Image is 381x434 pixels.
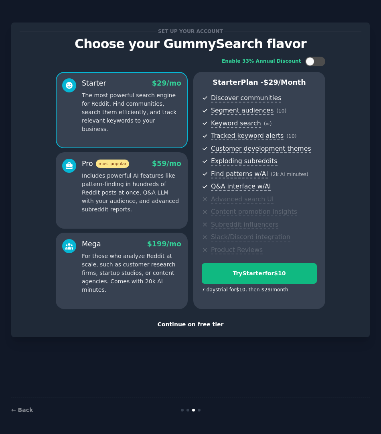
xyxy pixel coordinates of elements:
p: For those who analyze Reddit at scale, such as customer research firms, startup studios, or conte... [82,252,181,294]
span: Segment audiences [211,106,274,115]
span: Q&A interface w/AI [211,182,271,191]
span: Set up your account [157,27,225,35]
span: Content promotion insights [211,208,297,216]
span: Discover communities [211,94,281,102]
div: Starter [82,78,106,88]
p: Choose your GummySearch flavor [20,37,361,51]
span: $ 59 /mo [152,160,181,168]
span: Slack/Discord integration [211,233,290,242]
div: 7 days trial for $10 , then $ 29 /month [202,287,288,294]
span: Product Reviews [211,246,263,254]
span: Find patterns w/AI [211,170,268,178]
span: ( 10 ) [286,133,296,139]
span: Keyword search [211,119,261,128]
a: ← Back [11,407,33,413]
div: Mega [82,239,101,249]
span: Subreddit influencers [211,221,278,229]
span: $ 29 /month [263,78,306,86]
button: TryStarterfor$10 [202,263,317,284]
span: ( 10 ) [276,108,286,114]
div: Enable 33% Annual Discount [222,58,301,65]
span: Tracked keyword alerts [211,132,284,140]
p: The most powerful search engine for Reddit. Find communities, search them efficiently, and track ... [82,91,181,133]
span: Exploding subreddits [211,157,277,166]
div: Continue on free tier [20,320,361,329]
p: Includes powerful AI features like pattern-finding in hundreds of Reddit posts at once, Q&A LLM w... [82,172,181,214]
div: Try Starter for $10 [202,269,316,278]
span: $ 29 /mo [152,79,181,87]
span: ( ∞ ) [264,121,272,127]
span: ( 2k AI minutes ) [271,172,308,177]
div: Pro [82,159,129,169]
span: Customer development themes [211,145,311,153]
span: most popular [96,160,130,168]
span: $ 199 /mo [147,240,181,248]
span: Advanced search UI [211,195,274,204]
p: Starter Plan - [202,78,317,88]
